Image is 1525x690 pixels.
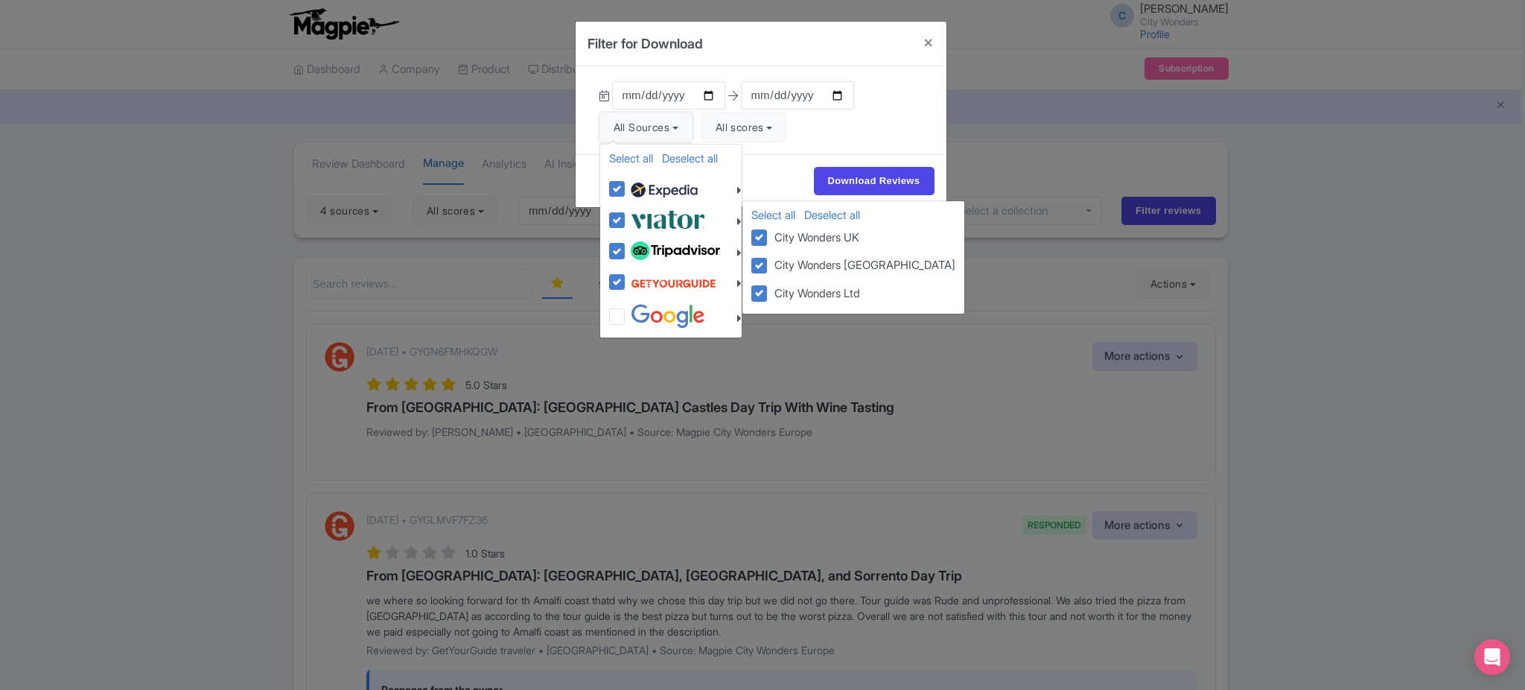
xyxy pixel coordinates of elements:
img: get_your_guide-5a6366678479520ec94e3f9d2b9f304b.svg [631,269,716,297]
h4: Filter for Download [588,34,703,54]
img: google-96de159c2084212d3cdd3c2fb262314c.svg [631,304,705,329]
div: Open Intercom Messenger [1474,639,1510,675]
a: Select all [609,151,653,165]
img: tripadvisor_background-ebb97188f8c6c657a79ad20e0caa6051.svg [631,241,720,261]
label: City Wonders Ltd [769,283,861,303]
label: City Wonders [GEOGRAPHIC_DATA] [769,255,956,274]
a: Deselect all [662,151,718,165]
button: Close [911,22,946,64]
img: viator-e2bf771eb72f7a6029a5edfbb081213a.svg [631,207,705,232]
a: Deselect all [804,208,860,222]
input: Download Reviews [814,167,935,195]
ul: All Sources [599,144,742,338]
button: All scores [701,113,787,142]
button: All Sources [599,113,693,142]
img: expedia22-01-93867e2ff94c7cd37d965f09d456db68.svg [631,179,698,201]
a: Select all [751,208,795,222]
label: City Wonders UK [769,227,860,247]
